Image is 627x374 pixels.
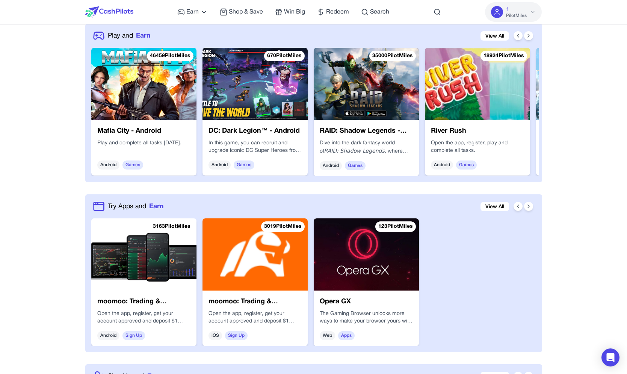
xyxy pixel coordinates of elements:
span: Win Big [284,8,305,17]
span: iOS [208,331,222,340]
img: Mafia City - Android [91,48,196,120]
h3: moomoo: Trading & Investing [208,297,302,307]
button: 1PilotMiles [485,2,542,22]
h3: RAID: Shadow Legends - Android [320,126,413,136]
h3: DC: Dark Legion™ - Android [208,126,302,136]
div: 18924 PilotMiles [480,51,527,61]
a: Try Apps andEarn [108,201,163,211]
img: RAID: Shadow Legends - Android [314,48,419,120]
span: Android [97,331,119,340]
div: 35000 PilotMiles [369,51,416,61]
span: Android [97,161,119,170]
div: 670 PilotMiles [264,51,305,61]
a: Earn [177,8,208,17]
span: Games [456,161,477,170]
img: DC: Dark Legion™ - Android [202,48,308,120]
div: 3019 PilotMiles [261,221,305,232]
span: Redeem [326,8,349,17]
a: View All [480,202,509,211]
span: Shop & Save [229,8,263,17]
div: Open Intercom Messenger [601,348,619,366]
h3: Opera GX [320,297,413,307]
span: Try Apps and [108,201,146,211]
span: Android [431,161,453,170]
div: 46459 PilotMiles [147,51,193,61]
a: Shop & Save [220,8,263,17]
span: Games [234,161,254,170]
div: Open the app, register, get your account approved and deposit $1 using a valid credit card. The f... [208,310,302,325]
span: Sign Up [122,331,145,340]
p: Dive into the dark fantasy world of , where every decision shapes your legendary journey. [320,139,413,155]
div: 3163 PilotMiles [150,221,193,232]
span: PilotMiles [506,13,527,19]
span: Android [320,161,342,170]
span: Earn [136,31,150,41]
p: Open the app, register, get your account approved and deposit $1 using a valid credit card. The f... [97,310,190,325]
img: Opera GX [314,218,419,291]
span: Play and [108,31,133,41]
a: Play andEarn [108,31,150,41]
div: 123 PilotMiles [375,221,416,232]
a: Win Big [275,8,305,17]
img: CashPilots Logo [85,6,133,18]
span: Apps [338,331,355,340]
h3: moomoo: Trading & Investing [97,297,190,307]
img: moomoo: Trading & Investing [91,218,196,291]
span: Games [122,161,143,170]
h3: River Rush [431,126,524,136]
span: Games [345,161,366,170]
span: Sign Up [225,331,248,340]
span: Android [208,161,231,170]
img: moomoo: Trading & Investing [202,218,308,291]
div: Play and complete all tasks [DATE]. [97,139,190,154]
p: The Gaming Browser unlocks more ways to make your browser yours with deeper personalization and a... [320,310,413,325]
span: Earn [149,201,163,211]
span: Web [320,331,335,340]
span: Earn [186,8,199,17]
span: 1 [506,5,509,14]
a: View All [480,31,509,41]
p: In this game, you can recruit and upgrade iconic DC Super Heroes from the Justice League such as ... [208,139,302,154]
img: River Rush [425,48,530,120]
a: Search [361,8,389,17]
div: Open the app, register, play and complete all tasks. [431,139,524,154]
em: RAID: Shadow Legends [324,148,385,154]
span: Search [370,8,389,17]
a: Redeem [317,8,349,17]
h3: Mafia City - Android [97,126,190,136]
